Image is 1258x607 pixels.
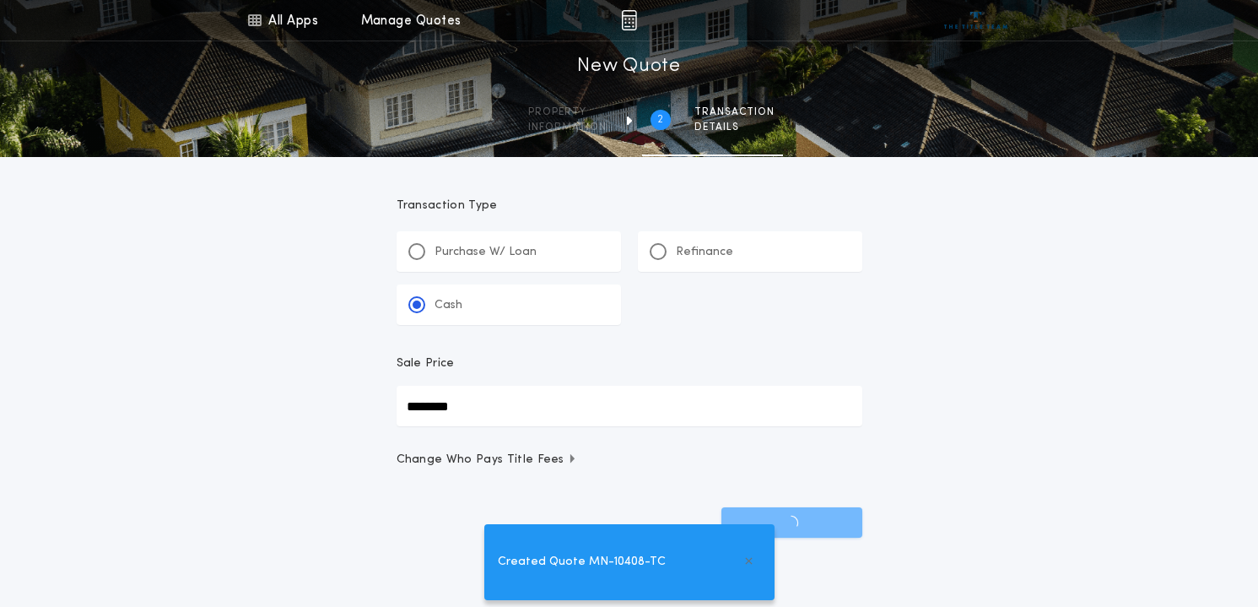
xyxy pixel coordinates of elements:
span: Created Quote MN-10408-TC [498,553,666,572]
p: Cash [435,297,462,314]
button: Change Who Pays Title Fees [397,452,862,469]
p: Transaction Type [397,198,862,214]
span: Change Who Pays Title Fees [397,452,578,469]
span: Property [528,106,607,119]
h2: 2 [657,113,663,127]
p: Purchase W/ Loan [435,244,537,261]
p: Refinance [676,244,733,261]
p: Sale Price [397,355,455,372]
span: Transaction [694,106,775,119]
img: img [621,10,637,30]
input: Sale Price [397,386,862,426]
h1: New Quote [577,53,680,80]
img: vs-icon [944,12,1007,29]
span: details [694,121,775,134]
span: information [528,121,607,134]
